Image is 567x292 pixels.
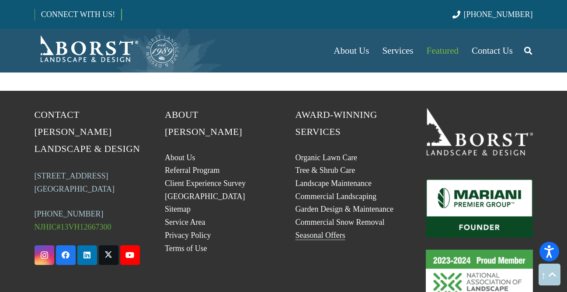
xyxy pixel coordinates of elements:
span: Featured [427,45,459,56]
a: Client Experience Survey [165,179,246,188]
span: Services [382,45,413,56]
a: Facebook [56,245,76,265]
a: Garden Design & Maintenance [296,205,393,213]
span: About [PERSON_NAME] [165,110,242,137]
a: [PHONE_NUMBER] [452,10,532,19]
a: [STREET_ADDRESS][GEOGRAPHIC_DATA] [35,172,115,193]
a: Borst-Logo [35,33,180,68]
a: Featured [420,29,465,72]
a: 19BorstLandscape_Logo_W [426,106,533,155]
span: About Us [334,45,369,56]
a: Service Area [165,218,205,227]
a: Commercial Landscaping [296,192,376,201]
a: Terms of Use [165,244,207,253]
a: About Us [327,29,376,72]
a: CONNECT WITH US! [35,4,121,25]
a: About Us [165,153,195,162]
a: Privacy Policy [165,231,211,240]
span: NJHIC#13VH12667300 [35,223,111,231]
a: Contact Us [465,29,519,72]
a: [PHONE_NUMBER] [35,210,104,218]
a: Services [376,29,420,72]
a: X [99,245,118,265]
a: Organic Lawn Care [296,153,358,162]
a: Sitemap [165,205,191,213]
a: Tree & Shrub Care [296,166,355,175]
a: Instagram [35,245,54,265]
a: YouTube [120,245,140,265]
a: Commercial Snow Removal [296,218,385,227]
a: Seasonal Offers [296,231,345,240]
a: Mariani_Badge_Full_Founder [426,179,533,237]
a: [GEOGRAPHIC_DATA] [165,192,245,201]
span: Contact Us [472,45,513,56]
a: LinkedIn [77,245,97,265]
a: Search [519,40,537,62]
span: [PHONE_NUMBER] [464,10,533,19]
span: Contact [PERSON_NAME] Landscape & Design [35,110,140,154]
span: Award-Winning Services [296,110,377,137]
a: Back to top [539,264,560,285]
a: Landscape Maintenance [296,179,372,188]
a: Referral Program [165,166,219,175]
